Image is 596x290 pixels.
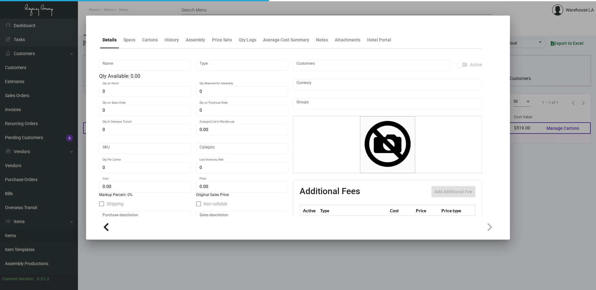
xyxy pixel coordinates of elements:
[388,205,414,216] th: Cost
[2,276,34,282] div: Current version:
[103,37,117,43] div: Details
[300,186,360,197] h2: Additional Fees
[296,101,479,106] input: Add new..
[186,37,205,43] div: Assembly
[367,37,391,43] div: Hotel Portal
[431,186,475,197] button: Add Additional Fee
[414,205,440,216] th: Price
[440,205,468,216] th: Price type
[123,37,135,43] div: Specs
[319,205,388,216] th: Type
[296,63,448,68] input: Add new..
[142,37,158,43] div: Cartons
[316,37,328,43] div: Notes
[263,37,309,43] div: Average Cost Summary
[239,37,256,43] div: Qty Logs
[165,37,179,43] div: History
[99,72,288,80] div: Qty Available: 0.00
[435,189,472,194] span: Add Additional Fee
[300,205,319,216] th: Active
[335,37,360,43] div: Attachments
[204,200,227,208] span: Non-sellable
[37,276,49,282] div: 0.51.2
[212,37,232,43] div: Price Sets
[470,61,482,68] span: Active
[107,200,123,208] span: Shipping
